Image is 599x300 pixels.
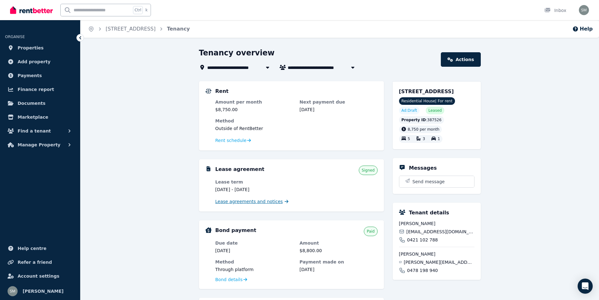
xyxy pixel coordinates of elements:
[399,251,474,257] span: [PERSON_NAME]
[215,198,283,205] span: Lease agreements and notices
[215,137,251,144] a: Rent schedule
[199,48,275,58] h1: Tenancy overview
[18,99,46,107] span: Documents
[578,279,593,294] div: Open Intercom Messenger
[5,55,75,68] a: Add property
[300,266,378,273] dd: [DATE]
[18,141,60,149] span: Manage Property
[402,108,417,113] span: Ad: Draft
[5,139,75,151] button: Manage Property
[10,5,53,15] img: RentBetter
[215,125,378,132] dd: Outside of RentBetter
[300,259,378,265] dt: Payment made on
[215,99,293,105] dt: Amount per month
[18,258,52,266] span: Refer a friend
[133,6,143,14] span: Ctrl
[215,227,256,234] h5: Bond payment
[300,247,378,254] dd: $8,800.00
[362,168,374,173] span: Signed
[572,25,593,33] button: Help
[167,26,190,32] a: Tenancy
[406,229,474,235] span: [EMAIL_ADDRESS][DOMAIN_NAME]
[215,106,293,113] dd: $8,750.00
[8,286,18,296] img: Susan Mann
[367,229,374,234] span: Paid
[5,242,75,255] a: Help centre
[423,137,425,141] span: 3
[5,125,75,137] button: Find a tenant
[215,186,293,193] dd: [DATE] - [DATE]
[215,240,293,246] dt: Due date
[18,127,51,135] span: Find a tenant
[205,89,212,93] img: Rental Payments
[5,97,75,110] a: Documents
[402,117,426,122] span: Property ID
[18,245,47,252] span: Help centre
[438,137,440,141] span: 1
[23,287,64,295] span: [PERSON_NAME]
[215,118,378,124] dt: Method
[215,259,293,265] dt: Method
[215,166,264,173] h5: Lease agreement
[5,270,75,282] a: Account settings
[215,179,293,185] dt: Lease term
[579,5,589,15] img: Susan Mann
[215,88,229,95] h5: Rent
[544,7,566,14] div: Inbox
[5,256,75,269] a: Refer a friend
[399,176,474,187] button: Send message
[409,164,437,172] h5: Messages
[205,227,212,233] img: Bond Details
[300,106,378,113] dd: [DATE]
[80,20,197,38] nav: Breadcrumb
[399,88,454,94] span: [STREET_ADDRESS]
[215,266,293,273] dd: Through platform
[399,220,474,227] span: [PERSON_NAME]
[18,44,44,52] span: Properties
[399,97,455,105] span: Residential House | For rent
[145,8,147,13] span: k
[407,267,438,274] span: 0478 198 940
[18,72,42,79] span: Payments
[18,58,51,65] span: Add property
[409,209,449,217] h5: Tenant details
[215,247,293,254] dd: [DATE]
[5,42,75,54] a: Properties
[215,137,247,144] span: Rent schedule
[215,276,247,283] a: Bond details
[407,237,438,243] span: 0421 102 788
[18,86,54,93] span: Finance report
[399,116,444,124] div: : 387526
[5,35,25,39] span: ORGANISE
[215,198,289,205] a: Lease agreements and notices
[18,272,59,280] span: Account settings
[408,127,440,132] span: 8,750 per month
[18,113,48,121] span: Marketplace
[413,178,445,185] span: Send message
[5,111,75,123] a: Marketplace
[300,99,378,105] dt: Next payment due
[106,26,156,32] a: [STREET_ADDRESS]
[5,69,75,82] a: Payments
[5,83,75,96] a: Finance report
[428,108,441,113] span: Leased
[408,137,410,141] span: 5
[441,52,480,67] a: Actions
[300,240,378,246] dt: Amount
[215,276,243,283] span: Bond details
[404,259,474,265] span: [PERSON_NAME][EMAIL_ADDRESS][PERSON_NAME][DOMAIN_NAME]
